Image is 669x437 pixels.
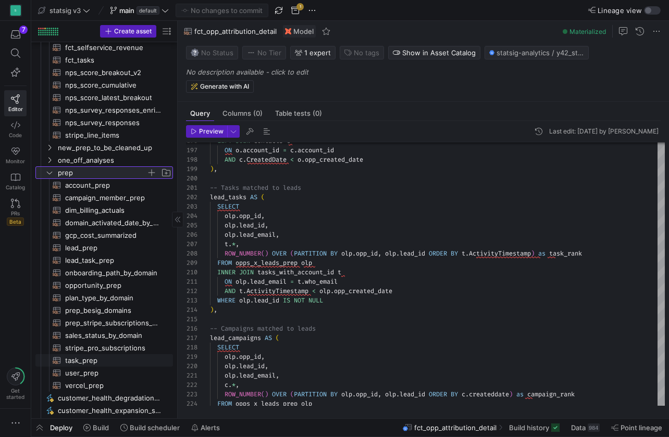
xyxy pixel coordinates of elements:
[566,419,604,436] button: Data984
[388,46,480,59] button: Show in Asset Catalog
[35,4,93,17] button: statsig v3
[242,46,286,59] button: No tierNo Tier
[35,254,173,266] a: lead_task_prep​​​​​​​​​​
[186,46,238,59] button: No statusNo Status
[35,392,173,404] a: customer_health_degradation_slack_workflow​​​​​
[4,195,27,230] a: PRsBeta
[35,79,173,91] a: nps_score_cumulative​​​​​​​​​​
[225,146,232,154] span: ON
[210,324,316,333] span: -- Campaigns matched to leads
[301,259,312,267] span: olp
[298,155,301,164] span: o
[186,211,197,221] div: 204
[4,116,27,142] a: Code
[210,184,301,192] span: -- Tasks matched to leads
[236,353,239,361] span: .
[186,221,197,230] div: 205
[246,277,250,286] span: .
[451,249,458,258] span: BY
[356,249,378,258] span: opp_id
[35,254,173,266] div: Press SPACE to select this row.
[285,28,291,34] img: undefined
[571,423,586,432] span: Data
[35,342,173,354] a: stripe_pro_subscriptions​​​​​​​​​​
[465,249,469,258] span: .
[400,249,425,258] span: lead_id
[225,371,236,380] span: olp
[186,68,665,76] p: No description available - click to edit
[243,146,279,154] span: account_id
[236,146,239,154] span: o
[186,277,197,286] div: 211
[35,329,173,342] a: sales_status_by_domain​​​​​​​​​​
[210,334,261,342] span: lead_campaigns
[35,279,173,292] div: Press SPACE to select this row.
[253,110,263,117] span: (0)
[35,54,173,66] a: fct_tasks​​​​​​​​​​
[261,212,265,220] span: ,
[246,155,287,164] span: CreatedDate
[65,104,161,116] span: nps_survey_responses_enriched​​​​​​​​​​
[261,249,265,258] span: (
[186,305,197,314] div: 214
[35,292,173,304] a: plan_type_by_domain​​​​​​​​​​
[35,342,173,354] div: Press SPACE to select this row.
[4,2,27,19] a: S
[6,158,25,164] span: Monitor
[35,216,173,229] div: Press SPACE to select this row.
[65,330,161,342] span: sales_status_by_domain​​​​​​​​​​
[35,179,173,191] a: account_prep​​​​​​​​​​
[35,279,173,292] a: opportunity_prep​​​​​​​​​​
[186,80,254,93] button: Generate with AI
[341,390,352,398] span: olp
[194,27,277,35] span: fct_opp_attribution_detail
[236,221,239,229] span: .
[186,268,197,277] div: 210
[186,380,197,390] div: 222
[65,217,161,229] span: domain_activated_date_by_product​​​​​​​​​​
[549,128,659,135] div: Last edit: [DATE] by [PERSON_NAME]
[283,146,287,154] span: =
[100,25,156,38] button: Create asset
[93,423,109,432] span: Build
[79,419,114,436] button: Build
[19,26,28,34] div: 7
[35,91,173,104] a: nps_score_latest_breakout​​​​​​​​​​
[239,146,243,154] span: .
[228,240,232,248] span: .
[549,249,582,258] span: task_rank
[191,48,233,57] span: No Status
[538,249,546,258] span: as
[225,381,228,389] span: c
[35,354,173,367] a: task_prep​​​​​​​​​​
[606,419,667,436] button: Point lineage
[261,390,265,398] span: (
[239,268,254,276] span: JOIN
[301,155,305,164] span: .
[35,367,173,379] a: user_prep​​​​​​​​​​
[186,164,197,174] div: 199
[301,277,305,286] span: .
[35,129,173,141] div: Press SPACE to select this row.
[35,379,173,392] a: vercel_prep​​​​​​​​​​
[130,423,180,432] span: Build scheduler
[4,142,27,168] a: Monitor
[330,287,334,295] span: .
[65,229,161,241] span: gcp_cost_summarized​​​​​​​​​​
[290,155,294,164] span: <
[330,249,338,258] span: BY
[509,423,549,432] span: Build history
[116,419,184,436] button: Build scheduler
[186,155,197,164] div: 198
[65,367,161,379] span: user_prep​​​​​​​​​​
[236,381,239,389] span: ,
[294,296,305,305] span: NOT
[186,183,197,192] div: 201
[200,83,249,90] span: Generate with AI
[35,116,173,129] a: nps_survey_responses​​​​​​​​​​
[58,405,161,417] span: customer_health_expansion_slack_workflow​​​​​
[35,79,173,91] div: Press SPACE to select this row.
[35,104,173,116] div: Press SPACE to select this row.
[35,241,173,254] a: lead_prep​​​​​​​​​​
[294,249,327,258] span: PARTITION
